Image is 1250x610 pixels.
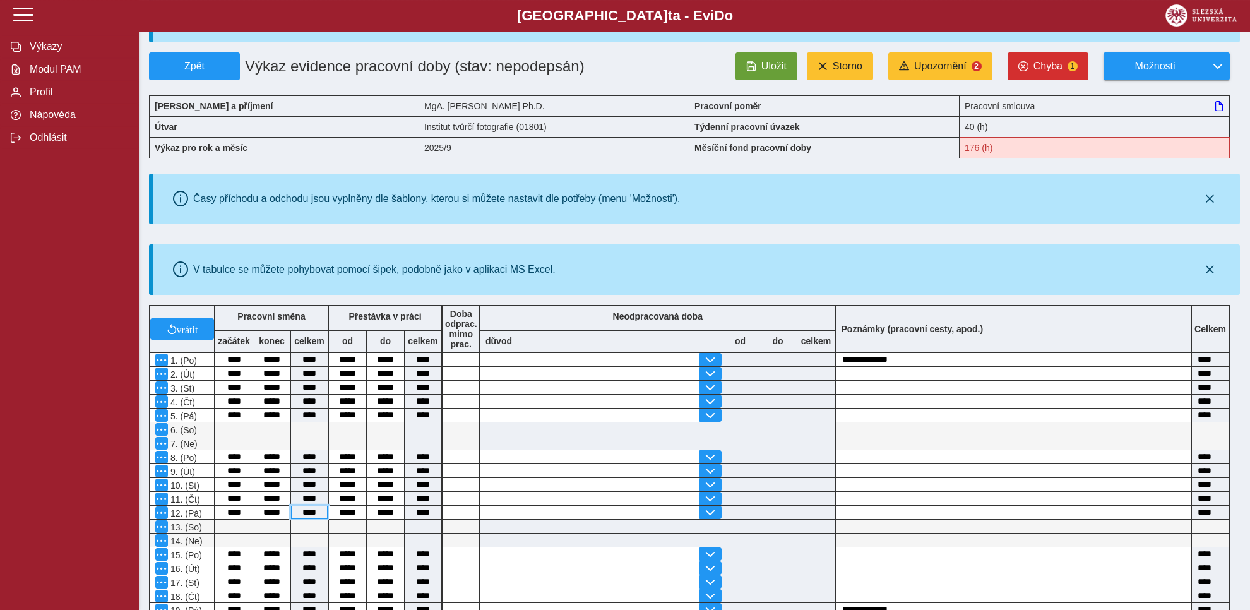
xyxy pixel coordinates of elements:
h1: Výkaz evidence pracovní doby (stav: nepodepsán) [240,52,604,80]
span: D [714,8,724,23]
span: 12. (Pá) [168,508,202,518]
button: Menu [155,437,168,450]
b: Pracovní směna [237,311,305,321]
button: Menu [155,493,168,505]
span: Možnosti [1114,61,1196,72]
span: 7. (Ne) [168,439,198,449]
button: Menu [155,451,168,463]
button: Menu [155,506,168,519]
button: Chyba1 [1008,52,1088,80]
span: 1. (Po) [168,356,197,366]
button: Storno [807,52,873,80]
span: 4. (Čt) [168,397,195,407]
span: Profil [26,87,128,98]
button: Menu [155,354,168,366]
span: Výkazy [26,41,128,52]
b: Doba odprac. mimo prac. [445,309,477,349]
b: celkem [797,336,835,346]
div: Fond pracovní doby (176 h) a součet hodin (182 h) se neshodují! [960,137,1230,158]
div: V tabulce se můžete pohybovat pomocí šipek, podobně jako v aplikaci MS Excel. [193,264,556,275]
span: Nápověda [26,109,128,121]
span: 5. (Pá) [168,411,197,421]
span: Storno [833,61,862,72]
span: 16. (Út) [168,564,200,574]
span: Uložit [761,61,787,72]
span: 9. (Út) [168,467,195,477]
span: 2. (Út) [168,369,195,380]
b: od [722,336,759,346]
span: 17. (St) [168,578,199,588]
b: Pracovní poměr [694,101,761,111]
button: Menu [155,381,168,394]
b: Neodpracovaná doba [613,311,703,321]
button: Menu [155,576,168,589]
b: Přestávka v práci [348,311,421,321]
span: 8. (Po) [168,453,197,463]
span: Odhlásit [26,132,128,143]
button: Menu [155,562,168,575]
span: 11. (Čt) [168,494,200,505]
button: Menu [155,465,168,477]
span: Zpět [155,61,234,72]
b: Celkem [1194,324,1226,334]
span: Upozornění [914,61,967,72]
button: Menu [155,548,168,561]
div: 2025/9 [419,137,689,158]
b: Poznámky (pracovní cesty, apod.) [836,324,989,334]
button: Menu [155,590,168,602]
button: Menu [155,423,168,436]
b: do [367,336,404,346]
b: Týdenní pracovní úvazek [694,122,800,132]
b: do [759,336,797,346]
span: Chyba [1033,61,1062,72]
span: o [725,8,734,23]
span: 3. (St) [168,383,194,393]
button: Možnosti [1104,52,1206,80]
button: Zpět [149,52,240,80]
button: Menu [155,409,168,422]
div: Pracovní smlouva [960,95,1230,116]
span: 2 [972,61,982,71]
span: 6. (So) [168,425,197,435]
span: 10. (St) [168,481,199,491]
button: Menu [155,534,168,547]
button: Uložit [735,52,797,80]
span: 18. (Čt) [168,592,200,602]
b: Měsíční fond pracovní doby [694,143,811,153]
button: vrátit [150,318,214,340]
button: Upozornění2 [888,52,992,80]
b: [GEOGRAPHIC_DATA] a - Evi [38,8,1212,24]
div: MgA. [PERSON_NAME] Ph.D. [419,95,689,116]
b: Výkaz pro rok a měsíc [155,143,247,153]
b: od [329,336,366,346]
b: celkem [405,336,441,346]
b: celkem [291,336,328,346]
button: Menu [155,520,168,533]
b: Útvar [155,122,177,132]
div: Institut tvůrčí fotografie (01801) [419,116,689,137]
b: začátek [215,336,253,346]
b: [PERSON_NAME] a příjmení [155,101,273,111]
div: 40 (h) [960,116,1230,137]
span: 1 [1068,61,1078,71]
span: t [668,8,672,23]
span: 14. (Ne) [168,536,203,546]
span: vrátit [177,324,198,334]
b: konec [253,336,290,346]
button: Menu [155,479,168,491]
span: 15. (Po) [168,550,202,560]
b: důvod [485,336,512,346]
button: Menu [155,368,168,380]
button: Menu [155,395,168,408]
span: 13. (So) [168,522,202,532]
div: Časy příchodu a odchodu jsou vyplněny dle šablony, kterou si můžete nastavit dle potřeby (menu 'M... [193,193,681,205]
img: logo_web_su.png [1165,4,1237,27]
span: Modul PAM [26,64,128,75]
